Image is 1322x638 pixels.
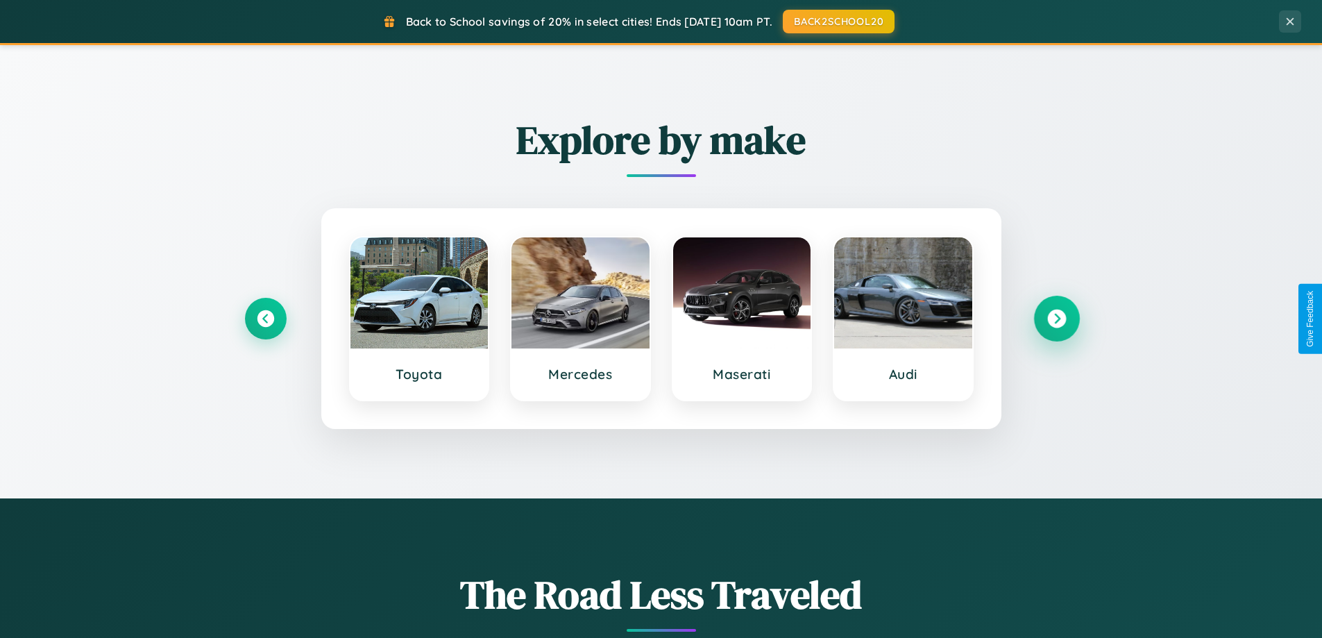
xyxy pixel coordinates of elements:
[245,568,1078,621] h1: The Road Less Traveled
[245,113,1078,167] h2: Explore by make
[848,366,958,383] h3: Audi
[687,366,797,383] h3: Maserati
[783,10,895,33] button: BACK2SCHOOL20
[1305,291,1315,347] div: Give Feedback
[364,366,475,383] h3: Toyota
[406,15,772,28] span: Back to School savings of 20% in select cities! Ends [DATE] 10am PT.
[525,366,636,383] h3: Mercedes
